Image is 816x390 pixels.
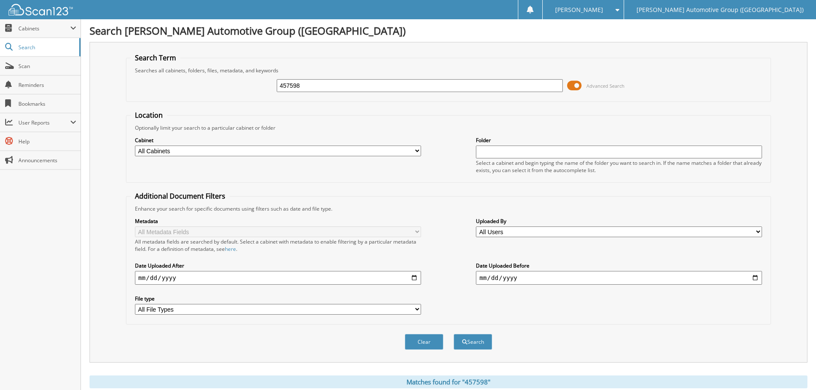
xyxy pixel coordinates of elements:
[18,63,76,70] span: Scan
[476,137,762,144] label: Folder
[637,7,804,12] span: [PERSON_NAME] Automotive Group ([GEOGRAPHIC_DATA])
[135,262,421,269] label: Date Uploaded After
[135,137,421,144] label: Cabinet
[18,25,70,32] span: Cabinets
[131,110,167,120] legend: Location
[131,67,766,74] div: Searches all cabinets, folders, files, metadata, and keywords
[18,138,76,145] span: Help
[90,375,807,388] div: Matches found for "457598"
[476,159,762,174] div: Select a cabinet and begin typing the name of the folder you want to search in. If the name match...
[18,157,76,164] span: Announcements
[135,217,421,225] label: Metadata
[476,271,762,285] input: end
[586,83,625,89] span: Advanced Search
[18,100,76,107] span: Bookmarks
[18,119,70,126] span: User Reports
[18,44,75,51] span: Search
[225,245,236,253] a: here
[9,4,73,15] img: scan123-logo-white.svg
[18,81,76,89] span: Reminders
[135,271,421,285] input: start
[131,53,180,63] legend: Search Term
[476,217,762,225] label: Uploaded By
[131,124,766,131] div: Optionally limit your search to a particular cabinet or folder
[131,191,230,201] legend: Additional Document Filters
[454,334,492,350] button: Search
[90,24,807,38] h1: Search [PERSON_NAME] Automotive Group ([GEOGRAPHIC_DATA])
[405,334,443,350] button: Clear
[131,205,766,212] div: Enhance your search for specific documents using filters such as date and file type.
[476,262,762,269] label: Date Uploaded Before
[135,238,421,253] div: All metadata fields are searched by default. Select a cabinet with metadata to enable filtering b...
[135,295,421,302] label: File type
[555,7,603,12] span: [PERSON_NAME]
